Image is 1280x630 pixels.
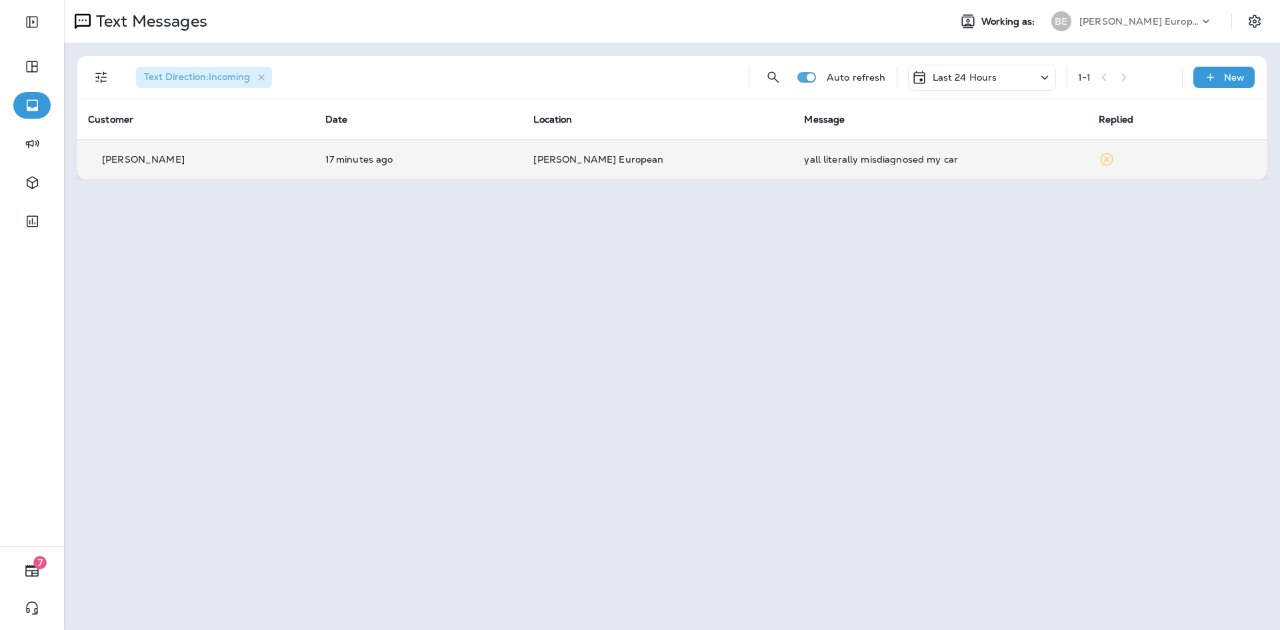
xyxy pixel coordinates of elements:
span: Working as: [981,16,1038,27]
span: Date [325,113,348,125]
p: Last 24 Hours [933,72,997,83]
div: 1 - 1 [1078,72,1091,83]
button: 7 [13,557,51,584]
span: Replied [1099,113,1133,125]
button: Search Messages [760,64,787,91]
p: Auto refresh [827,72,886,83]
p: Oct 8, 2025 10:12 AM [325,154,513,165]
p: [PERSON_NAME] [102,154,185,165]
span: Customer [88,113,133,125]
p: New [1224,72,1245,83]
div: Text Direction:Incoming [136,67,272,88]
span: [PERSON_NAME] European [533,153,663,165]
span: 7 [33,556,47,569]
p: Text Messages [91,11,207,31]
p: [PERSON_NAME] European Autoworks [1079,16,1199,27]
button: Expand Sidebar [13,9,51,35]
span: Location [533,113,572,125]
span: Text Direction : Incoming [144,71,250,83]
button: Settings [1243,9,1267,33]
button: Filters [88,64,115,91]
div: yall literally misdiagnosed my car [804,154,1077,165]
div: BE [1051,11,1071,31]
span: Message [804,113,845,125]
